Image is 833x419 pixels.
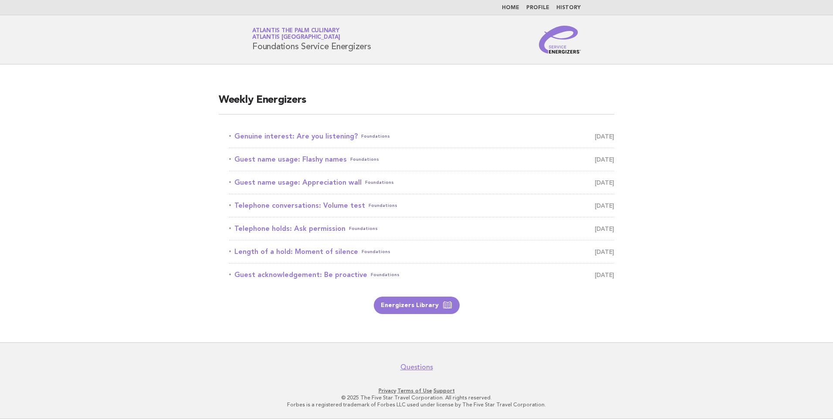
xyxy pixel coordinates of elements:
[595,223,614,235] span: [DATE]
[362,246,390,258] span: Foundations
[219,93,614,115] h2: Weekly Energizers
[526,5,549,10] a: Profile
[365,176,394,189] span: Foundations
[229,153,614,166] a: Guest name usage: Flashy namesFoundations [DATE]
[595,246,614,258] span: [DATE]
[379,388,396,394] a: Privacy
[349,223,378,235] span: Foundations
[229,223,614,235] a: Telephone holds: Ask permissionFoundations [DATE]
[369,199,397,212] span: Foundations
[371,269,400,281] span: Foundations
[595,153,614,166] span: [DATE]
[397,388,432,394] a: Terms of Use
[252,28,371,51] h1: Foundations Service Energizers
[595,176,614,189] span: [DATE]
[229,130,614,142] a: Genuine interest: Are you listening?Foundations [DATE]
[433,388,455,394] a: Support
[350,153,379,166] span: Foundations
[502,5,519,10] a: Home
[229,176,614,189] a: Guest name usage: Appreciation wallFoundations [DATE]
[595,130,614,142] span: [DATE]
[150,401,683,408] p: Forbes is a registered trademark of Forbes LLC used under license by The Five Star Travel Corpora...
[229,269,614,281] a: Guest acknowledgement: Be proactiveFoundations [DATE]
[595,269,614,281] span: [DATE]
[539,26,581,54] img: Service Energizers
[361,130,390,142] span: Foundations
[595,199,614,212] span: [DATE]
[229,199,614,212] a: Telephone conversations: Volume testFoundations [DATE]
[252,28,340,40] a: Atlantis The Palm CulinaryAtlantis [GEOGRAPHIC_DATA]
[252,35,340,41] span: Atlantis [GEOGRAPHIC_DATA]
[374,297,460,314] a: Energizers Library
[150,394,683,401] p: © 2025 The Five Star Travel Corporation. All rights reserved.
[556,5,581,10] a: History
[229,246,614,258] a: Length of a hold: Moment of silenceFoundations [DATE]
[400,363,433,372] a: Questions
[150,387,683,394] p: · ·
